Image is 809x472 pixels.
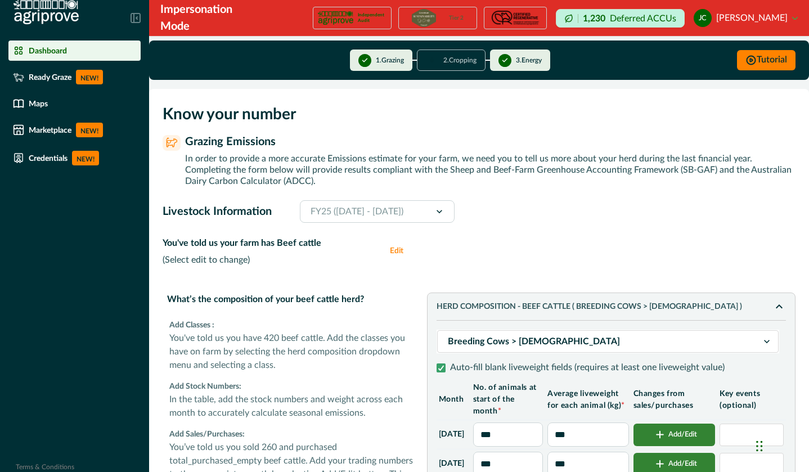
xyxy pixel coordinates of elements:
[8,93,141,114] a: Maps
[8,146,141,170] a: CredentialsNEW!
[169,429,414,440] p: Add Sales/Purchases:
[29,99,48,108] p: Maps
[16,464,74,470] a: Terms & Conditions
[76,123,103,137] p: NEW!
[437,300,786,313] button: HERD COMPOSITION - Beef cattle ( Breeding Cows > [DEMOGRAPHIC_DATA] )
[163,254,381,266] p: ( Select edit to change )
[169,331,414,372] p: You've told us you have 420 beef cattle. Add the classes you have on farm by selecting the herd c...
[29,46,67,55] p: Dashboard
[439,394,469,406] p: Month
[358,12,386,24] p: Independent Audit
[169,320,414,331] p: Add Classes :
[547,388,628,412] p: Average liveweight for each animal (kg)
[633,424,716,446] button: Add/Edit
[76,70,103,84] p: NEW!
[163,288,418,311] p: What’s the composition of your beef cattle herd?
[737,50,795,70] button: Tutorial
[417,50,486,71] button: 2.Cropping
[439,458,464,470] p: [DATE]
[72,151,99,165] p: NEW!
[583,14,605,23] p: 1,230
[753,418,809,472] iframe: Chat Widget
[720,388,784,412] p: Key events (optional)
[169,393,414,420] p: In the table, add the stock numbers and weight across each month to accurately calculate seasonal...
[185,135,276,149] p: Grazing Emissions
[756,429,763,463] div: Drag
[450,362,725,373] p: Auto-fill blank liveweight fields (requires at least one liveweight value)
[163,205,272,218] p: Livestock Information
[163,102,795,126] p: Know your number
[633,388,716,412] p: Changes from sales/purchases
[29,154,68,163] p: Credentials
[610,14,676,23] p: Deferred ACCUs
[437,302,772,312] p: HERD COMPOSITION - Beef cattle ( Breeding Cows > [DEMOGRAPHIC_DATA] )
[185,153,795,187] p: In order to provide a more accurate Emissions estimate for your farm, we need you to tell us more...
[412,9,435,27] img: certification logo
[160,1,236,35] div: Impersonation Mode
[490,9,541,27] img: certification logo
[350,50,412,71] button: 1.Grazing
[473,382,543,417] p: No. of animals at start of the month
[29,125,71,134] p: Marketplace
[439,429,464,440] p: [DATE]
[490,50,550,71] button: 3.Energy
[163,236,381,250] p: You've told us your farm has Beef cattle
[8,41,141,61] a: Dashboard
[169,381,414,393] p: Add Stock Numbers:
[8,118,141,142] a: MarketplaceNEW!
[318,9,353,27] img: certification logo
[694,5,798,32] button: justin costello[PERSON_NAME]
[390,236,412,266] button: Edit
[29,73,71,82] p: Ready Graze
[8,65,141,89] a: Ready GrazeNEW!
[449,15,464,21] p: Tier 2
